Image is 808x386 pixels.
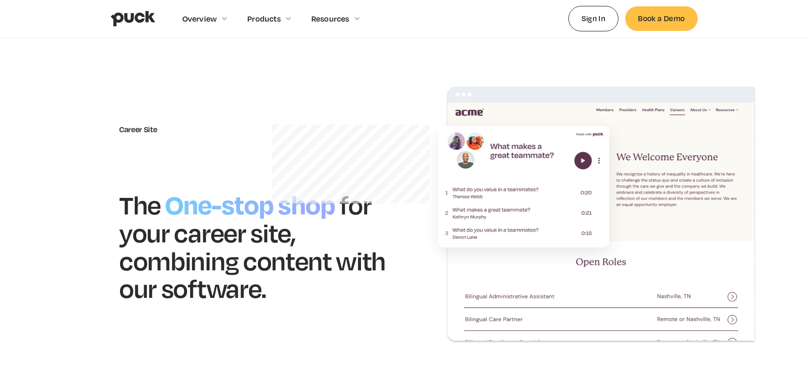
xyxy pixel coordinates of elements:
[119,189,161,220] h1: The
[119,125,387,134] div: Career Site
[247,14,281,23] div: Products
[311,14,349,23] div: Resources
[119,189,386,304] h1: for your career site, combining content with our software.
[568,6,619,31] a: Sign In
[625,6,697,31] a: Book a Demo
[161,185,339,222] h1: One-stop shop
[182,14,217,23] div: Overview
